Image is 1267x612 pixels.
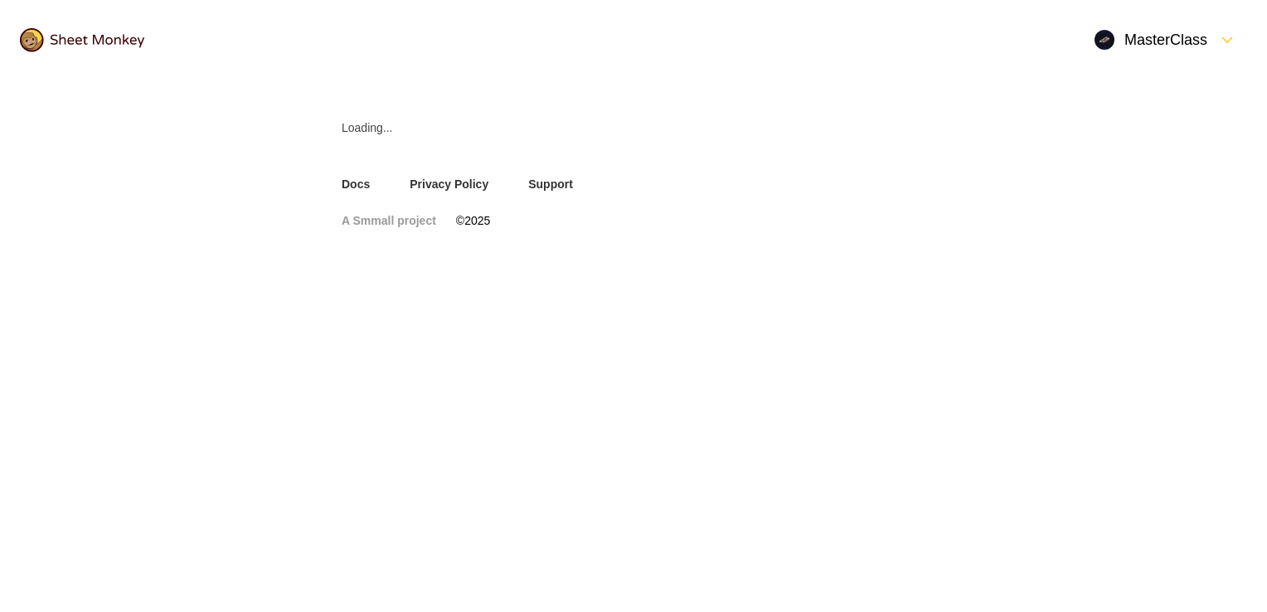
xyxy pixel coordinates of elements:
[342,119,925,136] div: Loading...
[20,28,144,52] img: logo@2x.png
[1095,30,1207,50] div: MasterClass
[1085,20,1247,60] button: Open Menu
[1217,30,1237,50] svg: FormDown
[528,176,573,192] a: Support
[456,212,490,229] span: © 2025
[342,212,436,229] a: A Smmall project
[410,176,488,192] a: Privacy Policy
[342,176,370,192] a: Docs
